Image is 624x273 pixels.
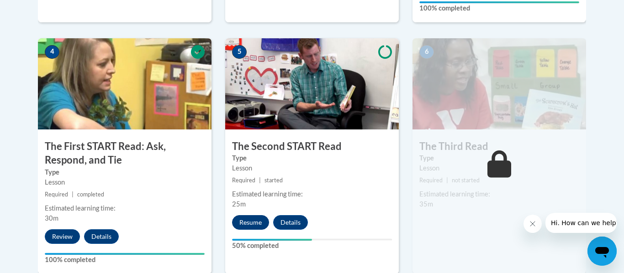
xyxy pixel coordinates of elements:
iframe: Button to launch messaging window [587,237,617,266]
button: Resume [232,215,269,230]
span: 4 [45,45,59,59]
span: Required [45,191,68,198]
label: Type [419,153,579,163]
span: 30m [45,214,58,222]
label: 100% completed [45,255,205,265]
label: 50% completed [232,241,392,251]
span: 25m [232,200,246,208]
div: Estimated learning time: [419,189,579,199]
label: Type [45,167,205,177]
span: Required [232,177,255,184]
span: | [259,177,261,184]
button: Details [273,215,308,230]
span: 35m [419,200,433,208]
iframe: Message from company [545,213,617,233]
span: started [264,177,283,184]
h3: The First START Read: Ask, Respond, and Tie [38,139,212,168]
h3: The Third Read [412,139,586,154]
span: Hi. How can we help? [5,6,74,14]
button: Details [84,229,119,244]
div: Lesson [419,163,579,173]
span: not started [452,177,480,184]
button: Review [45,229,80,244]
div: Estimated learning time: [232,189,392,199]
div: Your progress [232,239,312,241]
span: Required [419,177,443,184]
span: completed [77,191,104,198]
span: 6 [419,45,434,59]
span: | [446,177,448,184]
span: 5 [232,45,247,59]
iframe: Close message [524,215,542,233]
img: Course Image [38,38,212,129]
div: Lesson [232,163,392,173]
div: Your progress [419,1,579,3]
div: Estimated learning time: [45,203,205,213]
div: Your progress [45,253,205,255]
h3: The Second START Read [225,139,399,154]
div: Lesson [45,177,205,187]
label: Type [232,153,392,163]
img: Course Image [225,38,399,129]
span: | [72,191,74,198]
label: 100% completed [419,3,579,13]
img: Course Image [412,38,586,129]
